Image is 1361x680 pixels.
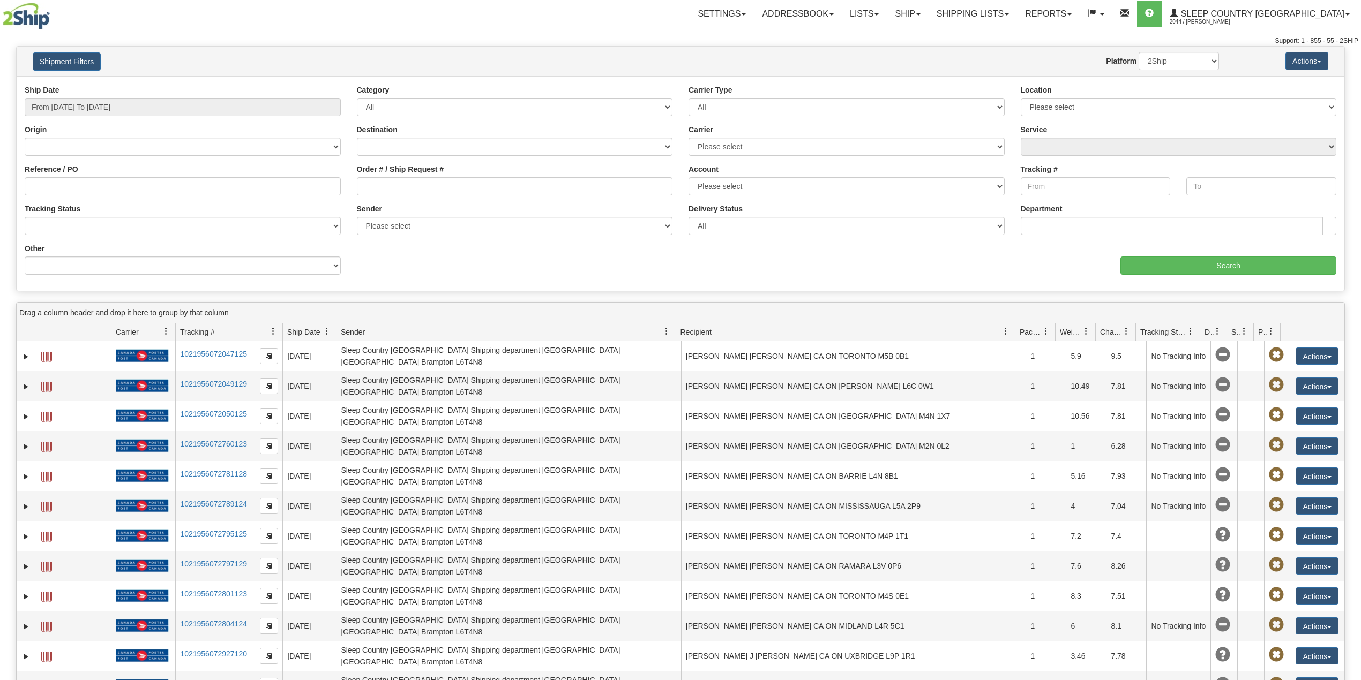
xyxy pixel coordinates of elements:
label: Tracking Status [25,203,80,214]
button: Copy to clipboard [260,648,278,664]
td: 1 [1026,641,1066,671]
td: 1 [1026,491,1066,521]
img: 20 - Canada Post [116,649,168,662]
td: [DATE] [282,611,336,641]
a: Weight filter column settings [1077,322,1095,341]
td: [DATE] [282,461,336,491]
td: 7.4 [1106,521,1146,551]
label: Platform [1106,56,1136,66]
button: Copy to clipboard [260,498,278,514]
label: Delivery Status [689,203,743,214]
td: 1 [1026,341,1066,371]
label: Category [357,85,390,95]
td: 7.81 [1106,371,1146,401]
label: Reference / PO [25,164,78,175]
td: [PERSON_NAME] [PERSON_NAME] CA ON TORONTO M4P 1T1 [681,521,1026,551]
button: Copy to clipboard [260,588,278,604]
a: Label [41,407,52,424]
img: logo2044.jpg [3,3,50,29]
a: Expand [21,381,32,392]
button: Actions [1296,377,1338,395]
a: Addressbook [754,1,842,27]
td: 7.6 [1066,551,1106,581]
td: 1 [1026,611,1066,641]
td: [PERSON_NAME] [PERSON_NAME] CA ON MISSISSAUGA L5A 2P9 [681,491,1026,521]
span: Pickup Not Assigned [1269,647,1284,662]
a: 1021956072789124 [180,500,247,508]
label: Service [1021,124,1048,135]
span: Charge [1100,327,1123,337]
a: Label [41,347,52,364]
img: 20 - Canada Post [116,469,168,482]
td: Sleep Country [GEOGRAPHIC_DATA] Shipping department [GEOGRAPHIC_DATA] [GEOGRAPHIC_DATA] Brampton ... [336,461,681,491]
td: 8.1 [1106,611,1146,641]
button: Copy to clipboard [260,528,278,544]
td: [DATE] [282,371,336,401]
td: 5.16 [1066,461,1106,491]
a: Label [41,617,52,634]
button: Shipment Filters [33,52,101,71]
td: 3.46 [1066,641,1106,671]
td: Sleep Country [GEOGRAPHIC_DATA] Shipping department [GEOGRAPHIC_DATA] [GEOGRAPHIC_DATA] Brampton ... [336,611,681,641]
span: Unknown [1215,527,1230,542]
span: Shipment Issues [1231,327,1240,337]
a: Label [41,437,52,454]
span: Tracking Status [1140,327,1187,337]
a: 1021956072804124 [180,619,247,628]
img: 20 - Canada Post [116,439,168,452]
a: Label [41,647,52,664]
span: Pickup Not Assigned [1269,587,1284,602]
button: Copy to clipboard [260,378,278,394]
a: Tracking # filter column settings [264,322,282,341]
a: 1021956072047125 [180,350,247,358]
td: Sleep Country [GEOGRAPHIC_DATA] Shipping department [GEOGRAPHIC_DATA] [GEOGRAPHIC_DATA] Brampton ... [336,401,681,431]
img: 20 - Canada Post [116,379,168,392]
img: 20 - Canada Post [116,409,168,422]
label: Carrier [689,124,713,135]
span: Pickup Not Assigned [1269,527,1284,542]
label: Destination [357,124,398,135]
a: 1021956072927120 [180,649,247,658]
button: Actions [1296,587,1338,605]
td: No Tracking Info [1146,371,1210,401]
a: Expand [21,561,32,572]
a: Settings [690,1,754,27]
img: 20 - Canada Post [116,349,168,362]
td: [DATE] [282,491,336,521]
button: Actions [1296,497,1338,515]
td: Sleep Country [GEOGRAPHIC_DATA] Shipping department [GEOGRAPHIC_DATA] [GEOGRAPHIC_DATA] Brampton ... [336,641,681,671]
span: Carrier [116,327,139,337]
input: From [1021,177,1171,195]
span: No Tracking Info [1215,467,1230,482]
input: To [1186,177,1336,195]
label: Department [1021,203,1063,214]
label: Carrier Type [689,85,732,95]
span: Pickup Not Assigned [1269,377,1284,392]
button: Copy to clipboard [260,618,278,634]
img: 20 - Canada Post [116,589,168,602]
a: Label [41,557,52,574]
td: 5.9 [1066,341,1106,371]
td: 10.49 [1066,371,1106,401]
iframe: chat widget [1336,285,1360,395]
a: Label [41,377,52,394]
a: Expand [21,441,32,452]
a: Recipient filter column settings [997,322,1015,341]
a: Expand [21,621,32,632]
td: 6 [1066,611,1106,641]
td: 7.81 [1106,401,1146,431]
td: No Tracking Info [1146,431,1210,461]
label: Other [25,243,44,254]
a: Expand [21,531,32,542]
span: Packages [1020,327,1042,337]
td: 7.51 [1106,581,1146,611]
td: Sleep Country [GEOGRAPHIC_DATA] Shipping department [GEOGRAPHIC_DATA] [GEOGRAPHIC_DATA] Brampton ... [336,491,681,521]
a: Sleep Country [GEOGRAPHIC_DATA] 2044 / [PERSON_NAME] [1162,1,1358,27]
td: No Tracking Info [1146,491,1210,521]
a: 1021956072797129 [180,560,247,568]
span: Sleep Country [GEOGRAPHIC_DATA] [1178,9,1344,18]
span: Pickup Status [1258,327,1267,337]
td: Sleep Country [GEOGRAPHIC_DATA] Shipping department [GEOGRAPHIC_DATA] [GEOGRAPHIC_DATA] Brampton ... [336,341,681,371]
td: [DATE] [282,341,336,371]
a: Label [41,527,52,544]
